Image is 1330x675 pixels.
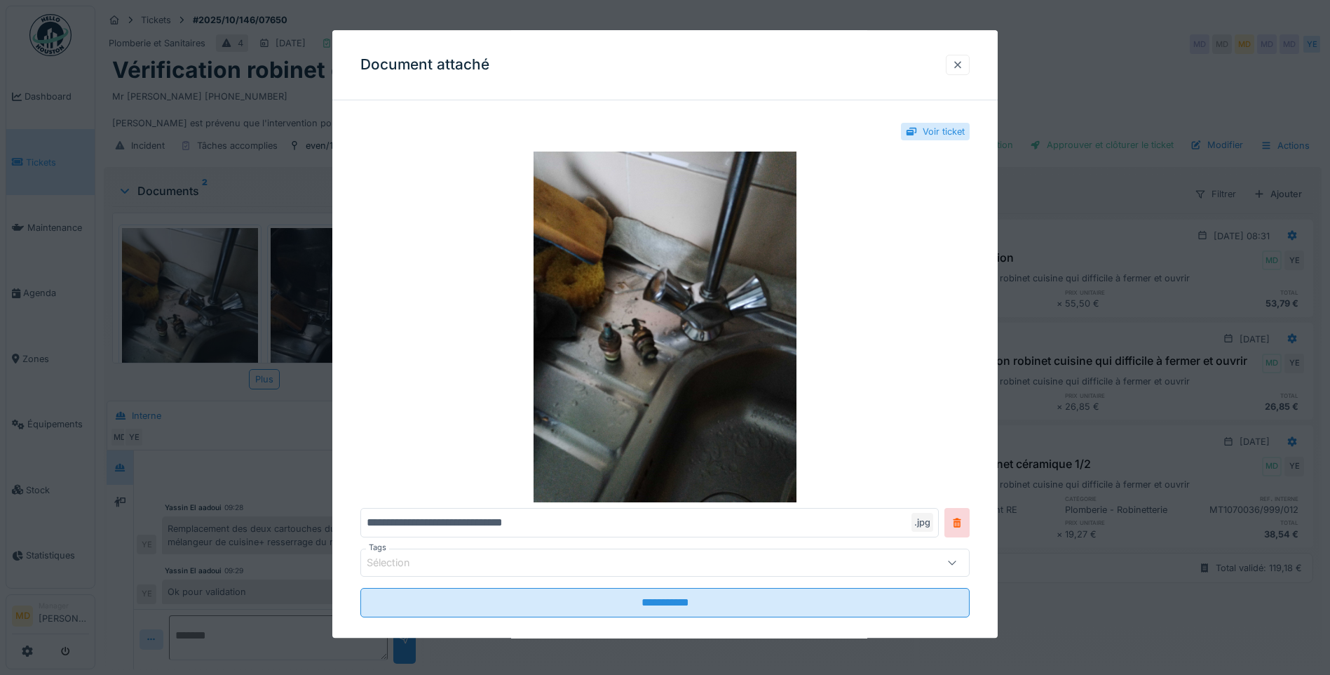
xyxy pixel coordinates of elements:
[360,56,489,74] h3: Document attaché
[911,513,933,532] div: .jpg
[366,542,389,554] label: Tags
[367,556,430,571] div: Sélection
[923,125,965,138] div: Voir ticket
[360,152,970,502] img: e871d19d-7ff8-4f9f-be73-bcfb354696af-17594756438741647013021638108123.jpg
